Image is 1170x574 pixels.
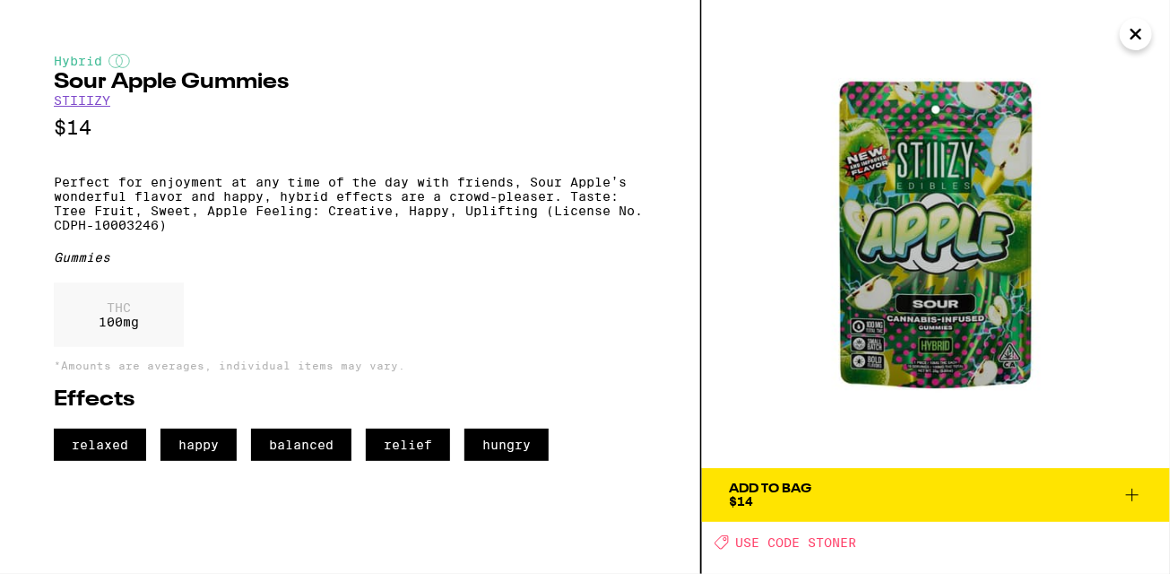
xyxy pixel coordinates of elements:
img: hybridColor.svg [108,54,130,68]
p: THC [99,300,139,315]
p: *Amounts are averages, individual items may vary. [54,360,646,371]
h2: Sour Apple Gummies [54,72,646,93]
span: $14 [729,494,753,509]
span: balanced [251,429,351,461]
span: relaxed [54,429,146,461]
span: hungry [464,429,549,461]
button: Close [1120,18,1152,50]
div: 100 mg [54,283,184,347]
a: STIIIZY [54,93,110,108]
p: Perfect for enjoyment at any time of the day with friends, Sour Apple’s wonderful flavor and happ... [54,175,646,232]
span: Hi. Need any help? [11,13,129,27]
button: Add To Bag$14 [702,468,1170,522]
span: relief [366,429,450,461]
span: USE CODE STONER [735,535,856,550]
h2: Effects [54,389,646,411]
p: $14 [54,117,646,139]
span: happy [160,429,237,461]
div: Add To Bag [729,483,811,495]
div: Hybrid [54,54,646,68]
div: Gummies [54,250,646,265]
